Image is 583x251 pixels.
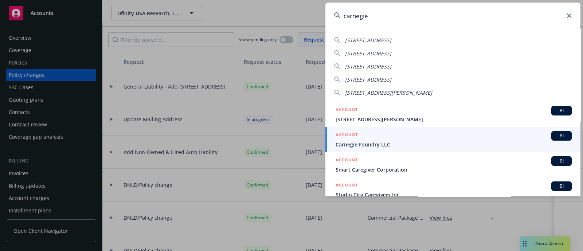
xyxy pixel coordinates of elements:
span: [STREET_ADDRESS] [345,37,391,44]
span: BI [554,183,569,189]
span: Smart Caregiver Corporation [336,166,572,173]
span: BI [554,158,569,164]
a: ACCOUNTBICarnegie Foundry LLC [325,127,580,152]
a: ACCOUNTBI[STREET_ADDRESS][PERSON_NAME] [325,102,580,127]
span: Carnegie Foundry LLC [336,141,572,148]
h5: ACCOUNT [336,156,358,165]
span: [STREET_ADDRESS] [345,76,391,83]
a: ACCOUNTBISmart Caregiver Corporation [325,152,580,177]
input: Search... [325,3,580,29]
h5: ACCOUNT [336,131,358,140]
h5: ACCOUNT [336,106,358,115]
a: ACCOUNTBIStudio City Caregivers Inc [325,177,580,210]
span: Studio City Caregivers Inc [336,191,572,199]
span: [STREET_ADDRESS][PERSON_NAME] [336,115,572,123]
span: BI [554,107,569,114]
h5: ACCOUNT [336,181,358,190]
span: BI [554,133,569,139]
span: [STREET_ADDRESS][PERSON_NAME] [345,89,432,96]
span: [STREET_ADDRESS] [345,63,391,70]
span: [STREET_ADDRESS] [345,50,391,57]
